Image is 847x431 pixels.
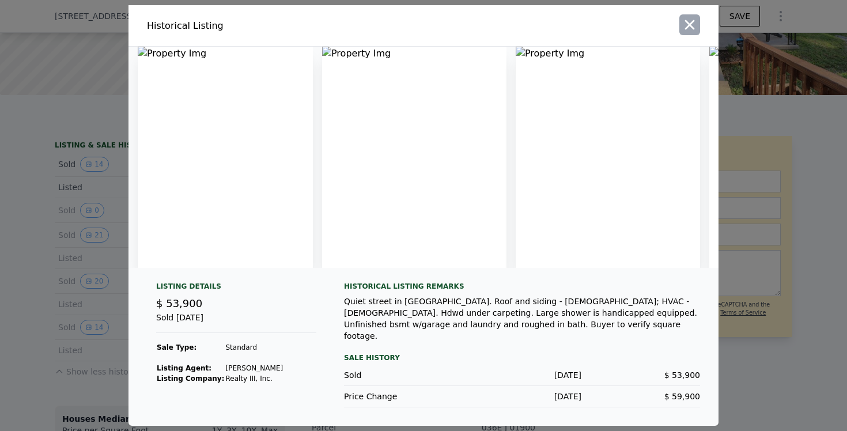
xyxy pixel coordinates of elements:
strong: Listing Company: [157,375,224,383]
div: Historical Listing [147,19,419,33]
span: $ 59,900 [664,392,700,401]
img: Property Img [138,47,313,268]
div: Sold [DATE] [156,312,316,333]
strong: Listing Agent: [157,364,211,372]
span: $ 53,900 [156,297,202,309]
div: Quiet street in [GEOGRAPHIC_DATA]. Roof and siding - [DEMOGRAPHIC_DATA]; HVAC -[DEMOGRAPHIC_DATA]... [344,296,700,342]
div: Sold [344,369,463,381]
img: Property Img [322,47,506,268]
div: Listing Details [156,282,316,296]
img: Property Img [516,47,700,268]
div: [DATE] [463,369,581,381]
td: Realty III, Inc. [225,373,283,384]
div: [DATE] [463,391,581,402]
div: Historical Listing remarks [344,282,700,291]
span: $ 53,900 [664,370,700,380]
div: Sale History [344,351,700,365]
td: [PERSON_NAME] [225,363,283,373]
td: Standard [225,342,283,353]
div: Price Change [344,391,463,402]
strong: Sale Type: [157,343,196,351]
